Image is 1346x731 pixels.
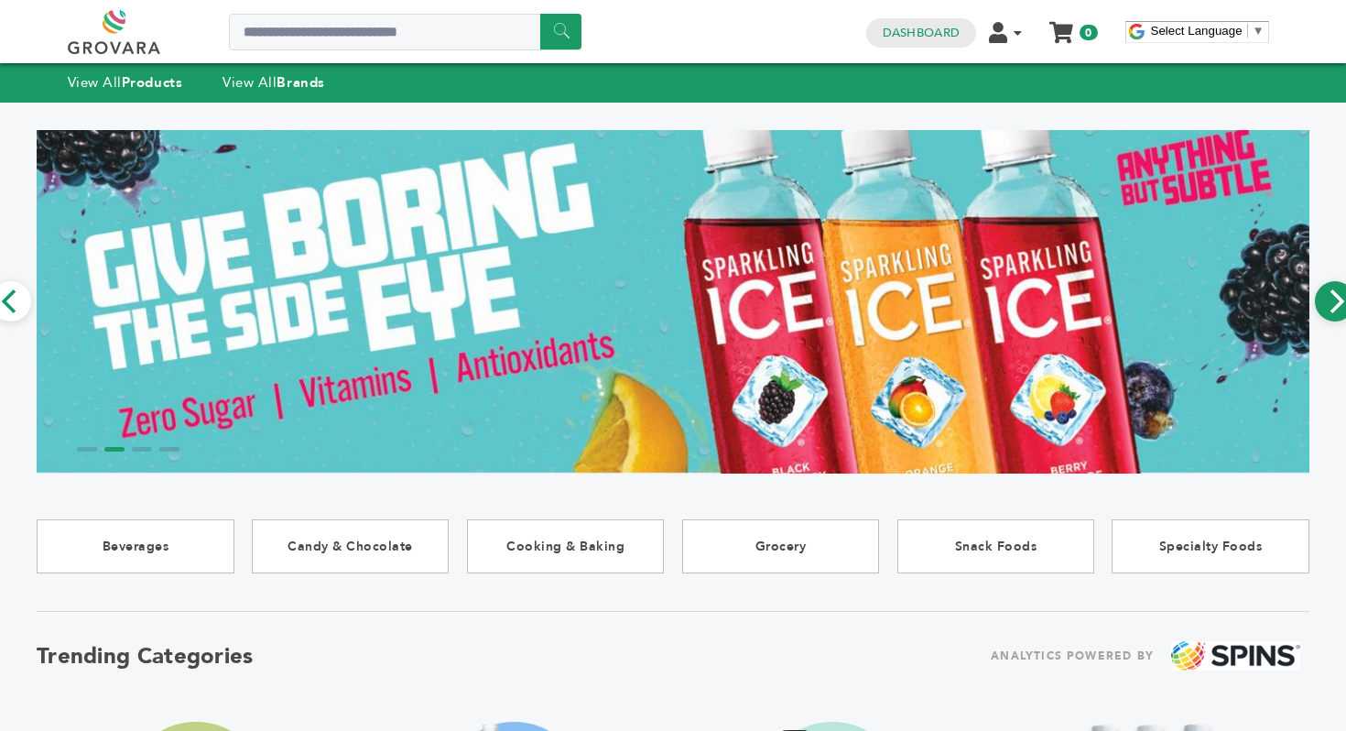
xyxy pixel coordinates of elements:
[883,25,960,41] a: Dashboard
[37,641,254,671] h2: Trending Categories
[1253,24,1265,38] span: ▼
[1247,24,1248,38] span: ​
[229,14,581,50] input: Search a product or brand...
[104,447,125,452] li: Page dot 2
[1050,16,1071,36] a: My Cart
[122,73,182,92] strong: Products
[991,645,1154,668] span: ANALYTICS POWERED BY
[1151,24,1243,38] span: Select Language
[1171,641,1300,671] img: spins.png
[682,519,880,573] a: Grocery
[1080,25,1097,40] span: 0
[132,447,152,452] li: Page dot 3
[467,519,665,573] a: Cooking & Baking
[37,519,234,573] a: Beverages
[252,519,450,573] a: Candy & Chocolate
[77,447,97,452] li: Page dot 1
[277,73,324,92] strong: Brands
[68,73,183,92] a: View AllProducts
[1151,24,1265,38] a: Select Language​
[897,519,1095,573] a: Snack Foods
[1112,519,1309,573] a: Specialty Foods
[159,447,179,452] li: Page dot 4
[223,73,325,92] a: View AllBrands
[37,103,1309,501] img: Marketplace Top Banner 2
